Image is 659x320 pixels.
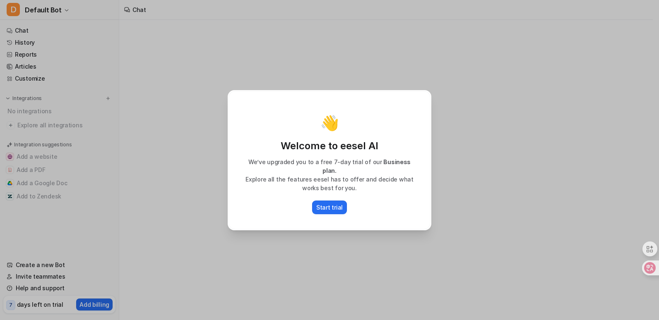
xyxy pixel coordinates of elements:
[320,115,339,131] p: 👋
[316,203,343,212] p: Start trial
[237,175,422,192] p: Explore all the features eesel has to offer and decide what works best for you.
[312,201,347,214] button: Start trial
[237,139,422,153] p: Welcome to eesel AI
[237,158,422,175] p: We’ve upgraded you to a free 7-day trial of our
